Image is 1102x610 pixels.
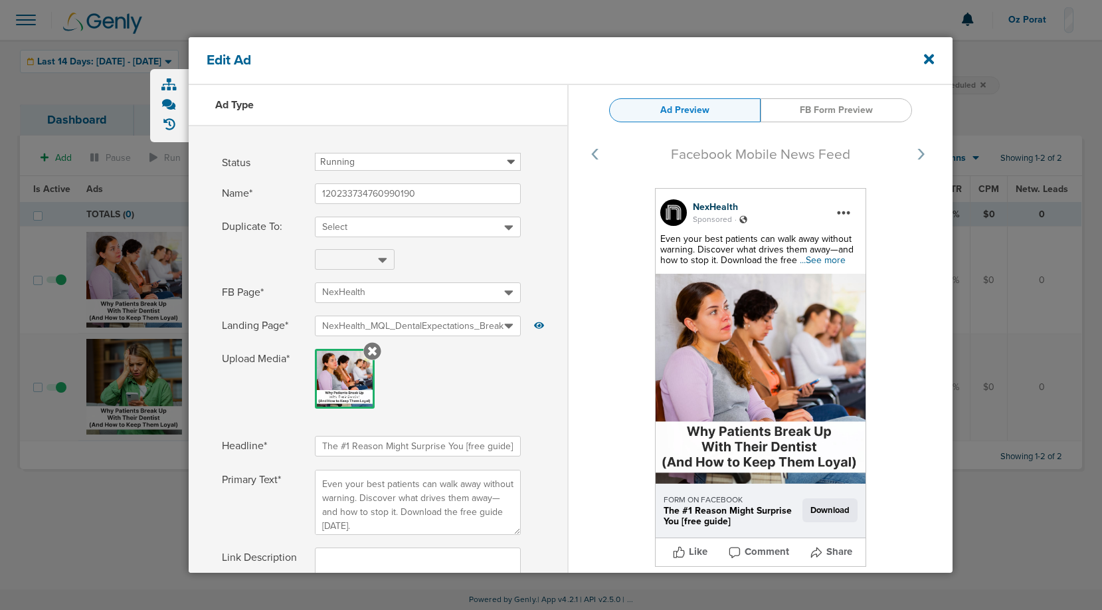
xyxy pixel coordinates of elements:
[693,201,861,214] div: NexHealth
[322,286,365,298] span: NexHealth
[222,153,302,173] span: Status
[689,545,707,559] span: Like
[215,98,254,112] h3: Ad Type
[671,146,850,163] span: Facebook Mobile News Feed
[222,436,302,457] span: Headline*
[222,349,302,409] span: Upload Media*
[660,199,687,226] img: 314946456_5697111233699977_7800688554055235061_n.jpg
[222,217,302,237] span: Duplicate To:
[315,183,521,204] input: Name*
[207,52,862,68] h4: Edit Ad
[802,498,858,522] span: Download
[322,221,347,233] span: Select
[693,214,732,225] span: Sponsored
[222,470,302,535] span: Primary Text*
[664,506,798,527] div: The #1 Reason Might Surprise You [free guide]
[222,316,302,336] span: Landing Page*
[761,98,912,122] a: FB Form Preview
[800,254,846,266] span: ...See more
[322,320,735,332] span: NexHealth_MQL_DentalExpectations_BreakUpWithDentist_Dental_09.19.25_4Q?9658029&oid=3215
[664,494,798,506] div: FORM ON FACEBOOK
[656,274,866,484] img: X+DchfAAAAAElFTkSuQmCC
[569,132,953,285] img: svg+xml;charset=UTF-8,%3Csvg%20width%3D%22125%22%20height%3D%2250%22%20xmlns%3D%22http%3A%2F%2Fww...
[320,156,355,167] span: Running
[660,233,854,266] span: Even your best patients can walk away without warning. Discover what drives them away—and how to ...
[222,282,302,303] span: FB Page*
[826,545,852,559] span: Share
[222,183,302,204] span: Name*
[609,98,761,122] a: Ad Preview
[745,545,789,559] span: Comment
[315,436,521,457] input: Headline*
[315,470,521,535] textarea: Primary Text*
[732,213,739,224] span: .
